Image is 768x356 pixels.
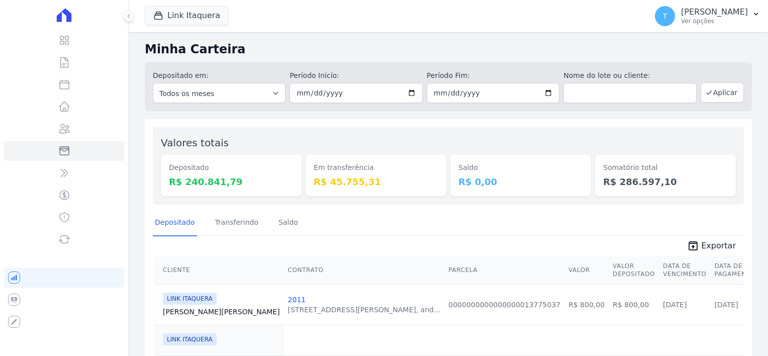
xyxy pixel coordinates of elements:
h2: Minha Carteira [145,40,752,58]
a: [PERSON_NAME][PERSON_NAME] [163,307,280,317]
th: Valor Depositado [609,256,659,285]
dd: R$ 240.841,79 [169,175,294,189]
th: Contrato [284,256,445,285]
th: Data de Pagamento [710,256,759,285]
i: unarchive [687,240,699,252]
th: Valor [564,256,609,285]
label: Valores totais [161,137,229,149]
span: Exportar [701,240,736,252]
button: Aplicar [701,82,744,103]
dd: R$ 286.597,10 [603,175,728,189]
label: Período Fim: [427,70,559,81]
a: [DATE] [714,301,738,309]
label: Depositado em: [153,71,209,79]
dd: R$ 45.755,31 [314,175,438,189]
td: R$ 800,00 [609,284,659,325]
a: 2011 [288,296,306,304]
p: [PERSON_NAME] [681,7,748,17]
a: unarchive Exportar [679,240,744,254]
span: LINK ITAQUERA [163,293,217,305]
a: Depositado [153,210,197,236]
button: Link Itaquera [145,6,229,25]
dt: Saldo [458,162,583,173]
label: Período Inicío: [290,70,422,81]
label: Nome do lote ou cliente: [563,70,696,81]
td: R$ 800,00 [564,284,609,325]
p: Ver opções [681,17,748,25]
button: T [PERSON_NAME] Ver opções [647,2,768,30]
span: T [663,13,667,20]
dd: R$ 0,00 [458,175,583,189]
span: LINK ITAQUERA [163,333,217,345]
a: Transferindo [213,210,261,236]
dt: Depositado [169,162,294,173]
dt: Somatório total [603,162,728,173]
th: Cliente [155,256,284,285]
div: [STREET_ADDRESS][PERSON_NAME], and... [288,305,441,315]
th: Parcela [444,256,564,285]
th: Data de Vencimento [659,256,710,285]
a: [DATE] [663,301,687,309]
dt: Em transferência [314,162,438,173]
a: 0000000000000000013775037 [448,301,560,309]
a: Saldo [276,210,300,236]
